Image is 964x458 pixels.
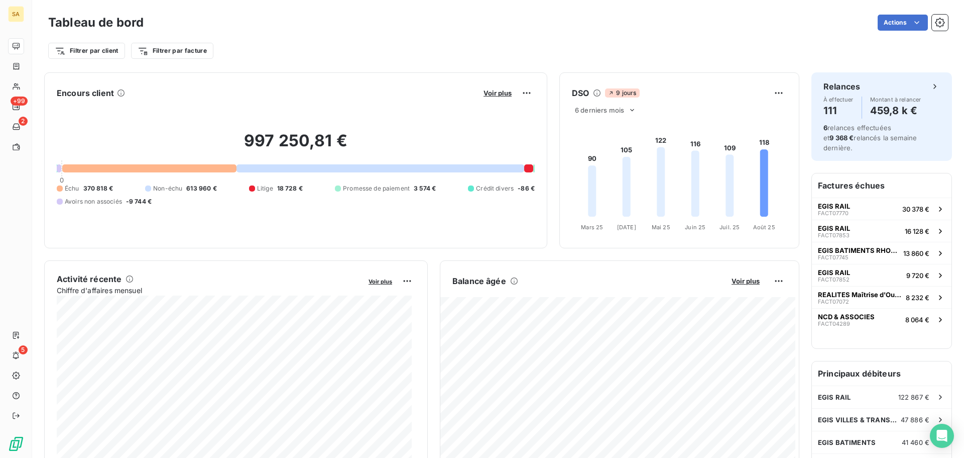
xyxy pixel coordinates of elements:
img: Logo LeanPay [8,436,24,452]
button: EGIS RAILFACT0777030 378 € [812,198,951,220]
button: Filtrer par facture [131,43,213,59]
span: 18 728 € [277,184,303,193]
span: 2 [19,117,28,126]
span: 13 860 € [903,249,929,257]
h6: Encours client [57,87,114,99]
span: -9 744 € [126,197,152,206]
h2: 997 250,81 € [57,131,535,161]
h6: Balance âgée [452,275,506,287]
a: 2 [8,119,24,135]
h3: Tableau de bord [48,14,144,32]
span: Échu [65,184,79,193]
span: Voir plus [369,278,392,285]
span: FACT04289 [818,321,850,327]
span: FACT07770 [818,210,849,216]
tspan: Août 25 [753,224,775,231]
button: Voir plus [480,88,515,98]
h6: Relances [823,80,860,93]
span: 613 960 € [186,184,216,193]
span: 41 460 € [902,438,929,446]
span: 16 128 € [905,227,929,235]
span: 47 886 € [901,416,929,424]
span: Non-échu [153,184,182,193]
button: REALITES Maîtrise d'OuvrageFACT070728 232 € [812,286,951,308]
span: Litige [257,184,273,193]
button: Filtrer par client [48,43,125,59]
h6: DSO [572,87,589,99]
tspan: [DATE] [617,224,636,231]
a: +99 [8,99,24,115]
span: Chiffre d'affaires mensuel [57,285,361,296]
span: Voir plus [484,89,512,97]
div: Open Intercom Messenger [930,424,954,448]
span: FACT07072 [818,299,849,305]
span: 122 867 € [898,393,929,401]
span: FACT07852 [818,277,850,283]
span: 6 [823,124,827,132]
span: Montant à relancer [870,97,921,103]
span: -86 € [518,184,535,193]
span: Crédit divers [476,184,514,193]
span: 9 368 € [829,134,854,142]
h6: Factures échues [812,173,951,198]
span: 8 064 € [905,316,929,324]
tspan: Mars 25 [581,224,603,231]
div: SA [8,6,24,22]
button: Voir plus [366,277,395,286]
span: 6 derniers mois [575,106,624,114]
span: Voir plus [732,277,760,285]
span: 5 [19,345,28,354]
button: Voir plus [729,277,763,286]
span: EGIS VILLES & TRANSPORTS [818,416,901,424]
span: EGIS RAIL [818,202,850,210]
span: REALITES Maîtrise d'Ouvrage [818,291,902,299]
tspan: Mai 25 [652,224,670,231]
span: 370 818 € [83,184,113,193]
button: NCD & ASSOCIESFACT042898 064 € [812,308,951,330]
span: 9 720 € [906,271,929,280]
span: NCD & ASSOCIES [818,313,875,321]
h4: 459,8 k € [870,103,921,119]
span: 8 232 € [906,294,929,302]
span: EGIS RAIL [818,268,850,277]
span: EGIS BATIMENTS [818,438,876,446]
button: EGIS RAILFACT078529 720 € [812,264,951,286]
button: EGIS RAILFACT0785316 128 € [812,220,951,242]
h6: Activité récente [57,273,122,285]
span: Avoirs non associés [65,197,122,206]
span: FACT07745 [818,254,849,260]
span: EGIS BATIMENTS RHONE ALPES [818,246,899,254]
span: 9 jours [605,88,639,98]
h6: Principaux débiteurs [812,361,951,386]
tspan: Juil. 25 [719,224,740,231]
span: EGIS RAIL [818,224,850,232]
button: Actions [878,15,928,31]
span: À effectuer [823,97,854,103]
span: 3 574 € [414,184,436,193]
span: Promesse de paiement [343,184,410,193]
span: relances effectuées et relancés la semaine dernière. [823,124,917,152]
h4: 111 [823,103,854,119]
tspan: Juin 25 [685,224,705,231]
span: 0 [60,176,64,184]
span: 30 378 € [902,205,929,213]
span: EGIS RAIL [818,393,851,401]
span: +99 [11,97,28,106]
span: FACT07853 [818,232,850,238]
button: EGIS BATIMENTS RHONE ALPESFACT0774513 860 € [812,242,951,264]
